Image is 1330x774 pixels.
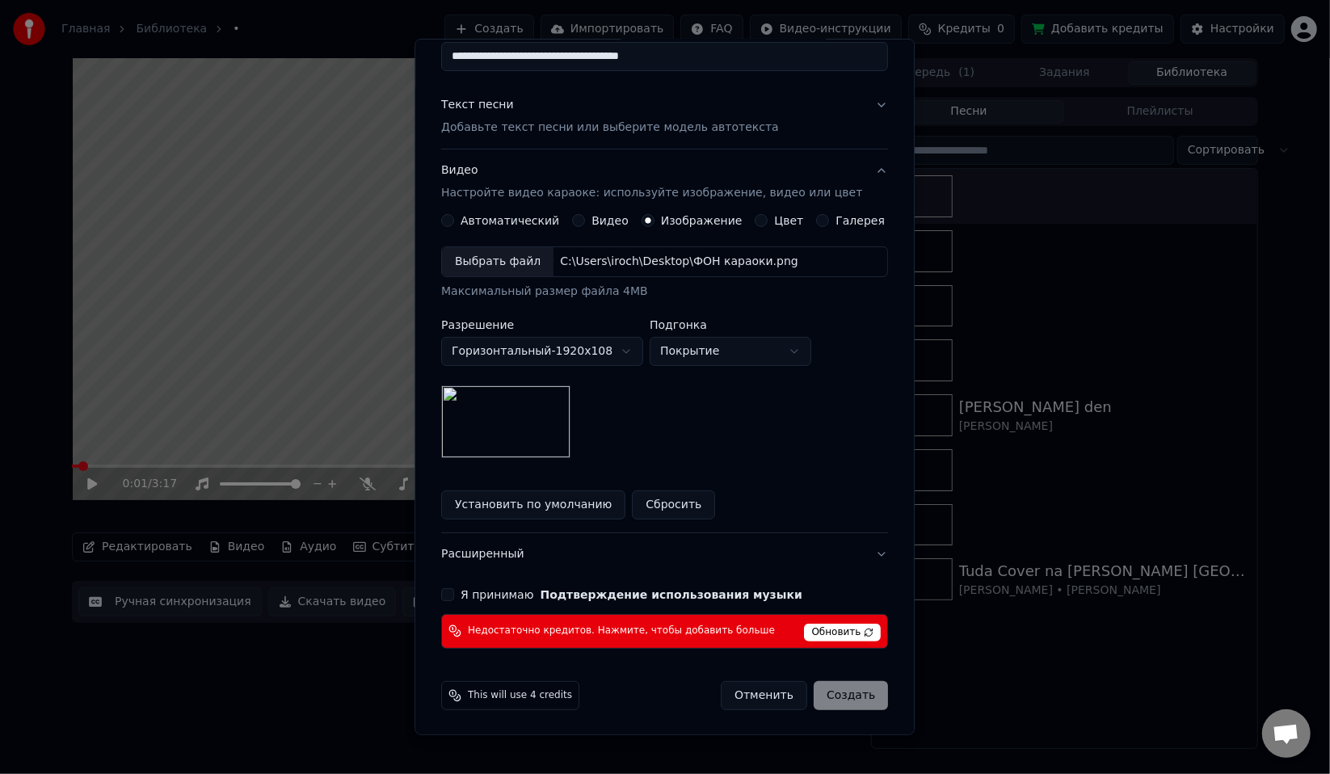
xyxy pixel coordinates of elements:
button: Установить по умолчанию [441,490,625,520]
button: Я принимаю [541,589,802,600]
span: Недостаточно кредитов. Нажмите, чтобы добавить больше [468,625,775,637]
button: Сбросить [633,490,716,520]
label: Цвет [775,215,804,226]
label: Автоматический [461,215,559,226]
div: Текст песни [441,97,514,113]
label: Разрешение [441,319,643,330]
div: Максимальный размер файла 4MB [441,284,888,300]
label: Галерея [836,215,886,226]
span: Обновить [805,624,882,641]
label: Изображение [661,215,743,226]
div: Видео [441,162,862,201]
button: Отменить [721,681,807,710]
button: Текст песниДобавьте текст песни или выберите модель автотекста [441,84,888,149]
label: Видео [591,215,629,226]
label: Подгонка [650,319,811,330]
p: Настройте видео караоке: используйте изображение, видео или цвет [441,185,862,201]
div: ВидеоНастройте видео караоке: используйте изображение, видео или цвет [441,214,888,532]
button: Расширенный [441,533,888,575]
label: Я принимаю [461,589,802,600]
div: Выбрать файл [442,247,553,276]
div: C:\Users\iroch\Desktop\ФОН караоки.png [553,254,805,270]
p: Добавьте текст песни или выберите модель автотекста [441,120,779,136]
span: This will use 4 credits [468,689,572,702]
button: ВидеоНастройте видео караоке: используйте изображение, видео или цвет [441,149,888,214]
